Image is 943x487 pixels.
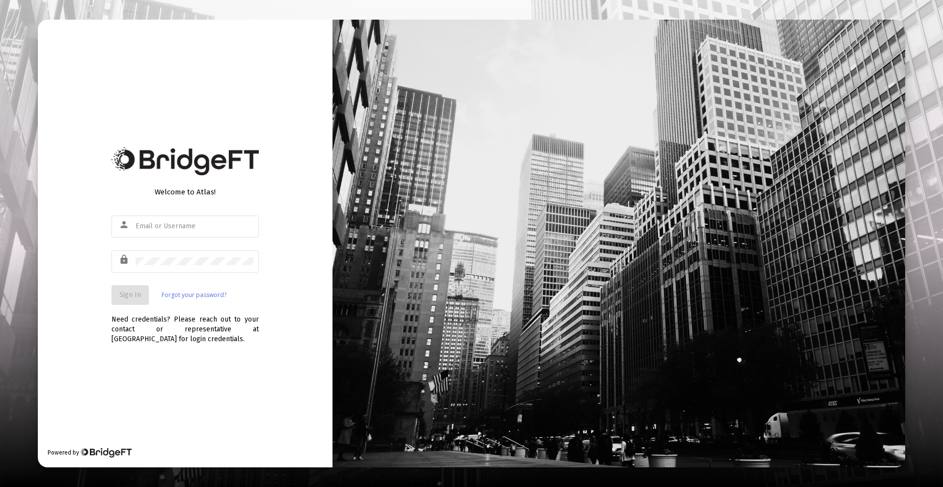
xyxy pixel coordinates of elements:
[111,305,259,344] div: Need credentials? Please reach out to your contact or representative at [GEOGRAPHIC_DATA] for log...
[111,187,259,197] div: Welcome to Atlas!
[48,448,132,458] div: Powered by
[136,222,253,230] input: Email or Username
[111,147,259,175] img: Bridge Financial Technology Logo
[80,448,132,458] img: Bridge Financial Technology Logo
[119,219,131,231] mat-icon: person
[111,285,149,305] button: Sign In
[119,291,141,299] span: Sign In
[162,290,226,300] a: Forgot your password?
[119,254,131,266] mat-icon: lock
